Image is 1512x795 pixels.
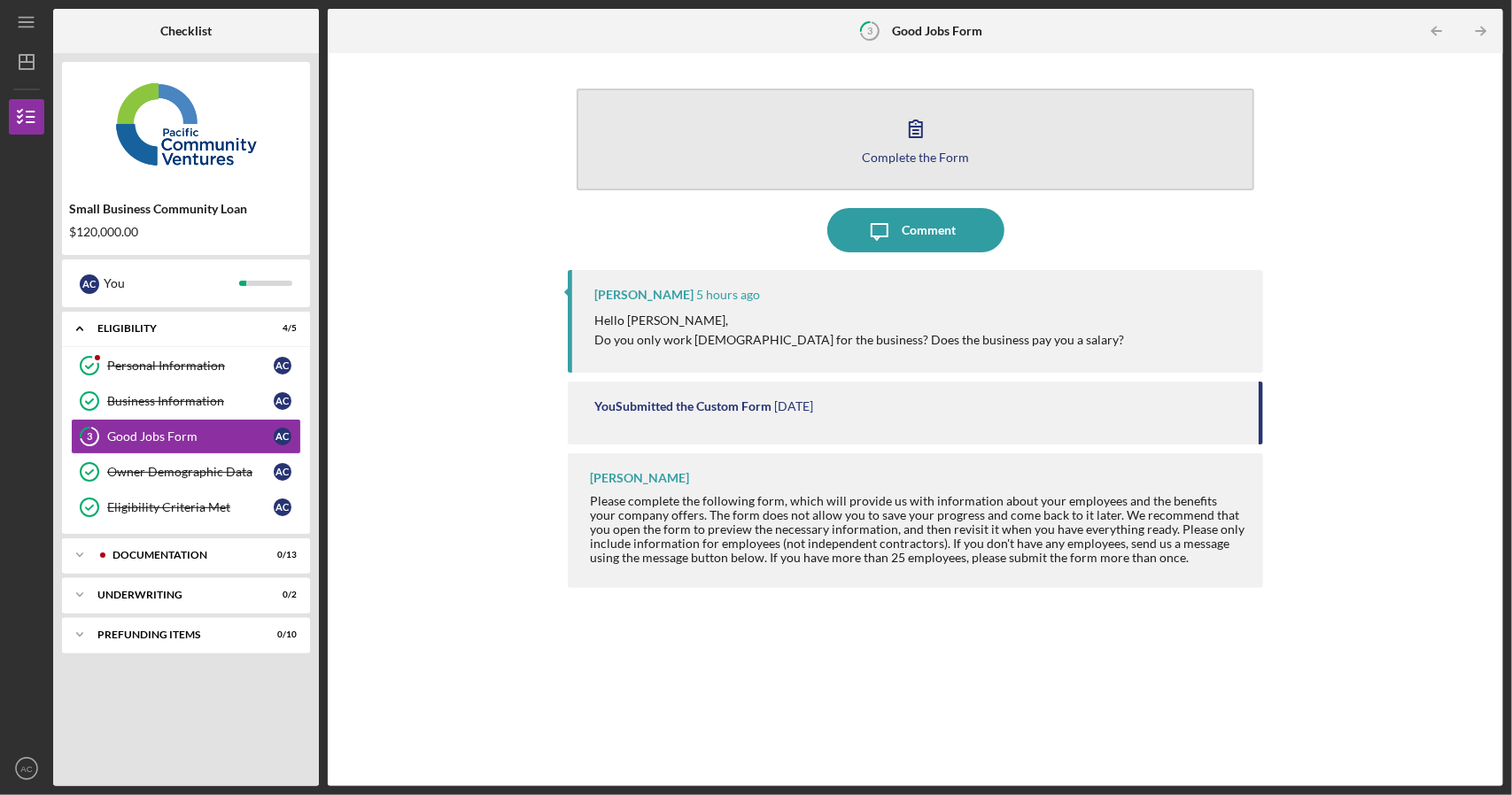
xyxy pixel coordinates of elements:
a: Eligibility Criteria MetAC [71,490,301,525]
a: Business InformationAC [71,383,301,419]
tspan: 3 [87,431,92,443]
div: You Submitted the Custom Form [594,399,772,413]
div: Small Business Community Loan [69,202,303,216]
p: Hello [PERSON_NAME], [594,311,1124,330]
div: A C [274,498,291,516]
button: AC [9,751,44,786]
div: Prefunding Items [97,629,252,640]
div: You [104,268,239,298]
b: Good Jobs Form [892,24,982,38]
div: [PERSON_NAME] [590,471,689,485]
div: Please complete the following form, which will provide us with information about your employees a... [590,494,1244,565]
a: Owner Demographic DataAC [71,454,301,490]
img: Product logo [62,71,310,177]
div: A C [274,357,291,374]
div: 0 / 13 [265,550,297,560]
p: Do you only work [DEMOGRAPHIC_DATA] for the business? Does the business pay you a salary? [594,330,1124,350]
div: Business Information [107,394,274,408]
div: A C [80,274,99,294]
tspan: 3 [867,25,872,36]
div: 4 / 5 [265,323,297,334]
div: Complete the Form [862,151,969,164]
div: Eligibility Criteria Met [107,500,274,514]
div: A C [274,463,291,481]
div: Good Jobs Form [107,429,274,444]
a: 3Good Jobs FormAC [71,419,301,454]
button: Complete the Form [577,89,1253,190]
div: 0 / 2 [265,590,297,600]
time: 2025-09-22 21:32 [696,288,760,302]
div: A C [274,428,291,445]
div: Eligibility [97,323,252,334]
div: Underwriting [97,590,252,600]
div: 0 / 10 [265,629,297,640]
div: Documentation [112,550,252,560]
time: 2025-09-20 20:12 [774,399,813,413]
b: Checklist [160,24,212,38]
div: A C [274,392,291,410]
div: [PERSON_NAME] [594,288,694,302]
div: Owner Demographic Data [107,465,274,479]
div: Comment [902,208,956,252]
div: Personal Information [107,359,274,373]
button: Comment [827,208,1004,252]
a: Personal InformationAC [71,348,301,383]
div: $120,000.00 [69,225,303,239]
text: AC [20,764,32,774]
